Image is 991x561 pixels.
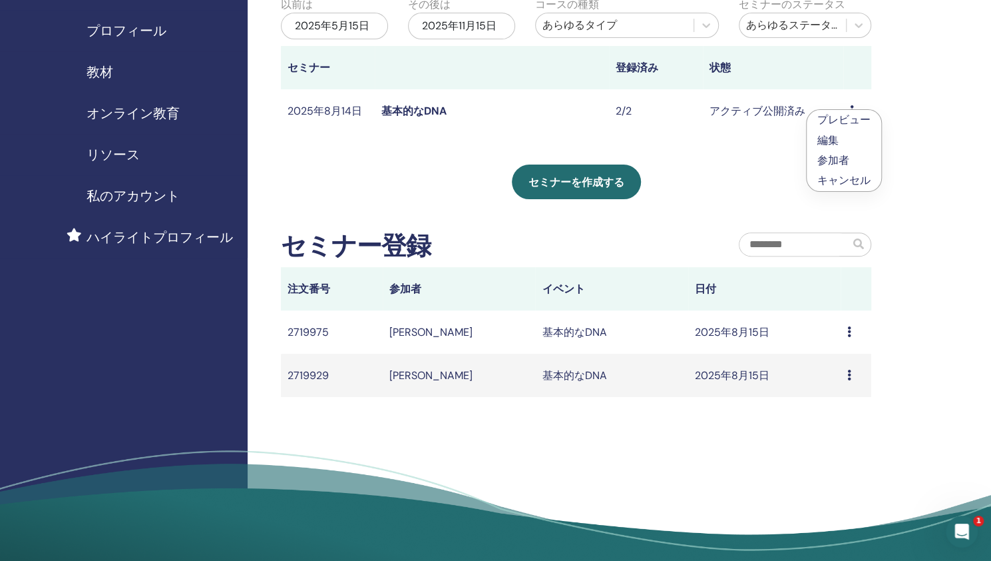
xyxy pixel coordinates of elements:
font: アクティブ公開済み [709,104,805,118]
font: 参加者 [389,282,421,296]
font: 2025年8月14日 [288,104,362,118]
font: プロフィール [87,22,166,39]
font: 2/2 [616,104,632,118]
font: [PERSON_NAME] [389,368,473,382]
font: あらゆるタイプ [542,18,617,32]
font: 状態 [709,61,731,75]
font: セミナーを作成する [528,175,624,189]
font: セミナー登録 [281,229,431,263]
font: オンライン教育 [87,105,180,122]
a: 編集 [817,133,839,147]
font: [PERSON_NAME] [389,325,473,339]
a: 基本的なDNA [381,104,447,118]
font: 2719975 [288,325,329,339]
font: 2025年11月15日 [422,19,496,33]
font: 注文番号 [288,282,330,296]
font: キャンセル [817,173,871,187]
a: セミナーを作成する [512,165,641,199]
font: 基本的なDNA [542,368,606,382]
font: 日付 [695,282,716,296]
font: ハイライトプロフィール [87,229,233,246]
font: あらゆるステータス [746,18,842,32]
font: イベント [542,282,584,296]
font: 2025年5月15日 [295,19,369,33]
font: 1 [976,516,981,525]
font: リソース [87,146,140,163]
font: 登録済み [616,61,658,75]
font: 教材 [87,63,113,81]
iframe: インターコムライブチャット [946,516,978,548]
font: 基本的なDNA [542,325,606,339]
font: 2025年8月15日 [695,368,769,382]
font: 2719929 [288,368,329,382]
font: 私のアカウント [87,187,180,205]
a: プレビュー [817,113,871,127]
font: セミナー [288,61,330,75]
font: 2025年8月15日 [695,325,769,339]
a: 参加者 [817,153,849,167]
